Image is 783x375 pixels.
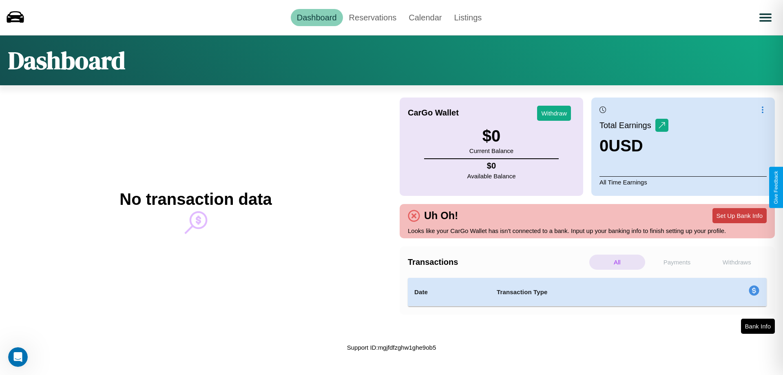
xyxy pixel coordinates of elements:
[8,347,28,367] iframe: Intercom live chat
[343,9,403,26] a: Reservations
[712,208,767,223] button: Set Up Bank Info
[469,127,513,145] h3: $ 0
[741,319,775,334] button: Bank Info
[467,171,516,182] p: Available Balance
[414,287,484,297] h4: Date
[709,255,765,270] p: Withdraws
[420,210,462,222] h4: Uh Oh!
[8,44,125,77] h1: Dashboard
[537,106,571,121] button: Withdraw
[469,145,513,156] p: Current Balance
[291,9,343,26] a: Dashboard
[408,225,767,236] p: Looks like your CarGo Wallet has isn't connected to a bank. Input up your banking info to finish ...
[599,118,655,133] p: Total Earnings
[403,9,448,26] a: Calendar
[408,278,767,306] table: simple table
[408,257,587,267] h4: Transactions
[773,171,779,204] div: Give Feedback
[448,9,488,26] a: Listings
[119,190,272,209] h2: No transaction data
[589,255,645,270] p: All
[408,108,459,118] h4: CarGo Wallet
[467,161,516,171] h4: $ 0
[649,255,705,270] p: Payments
[497,287,682,297] h4: Transaction Type
[599,176,767,188] p: All Time Earnings
[754,6,777,29] button: Open menu
[347,342,436,353] p: Support ID: mgjfdfzghw1ghe9ob5
[599,137,668,155] h3: 0 USD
